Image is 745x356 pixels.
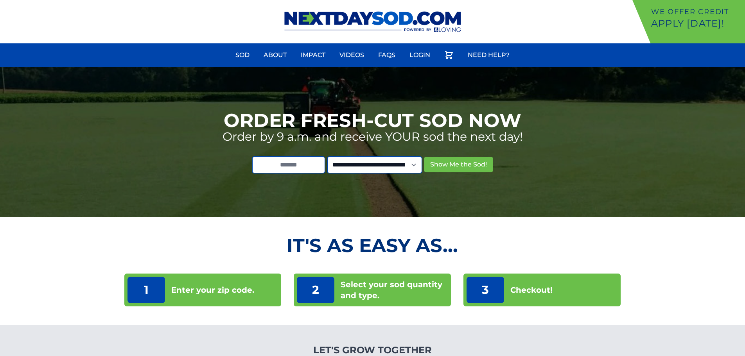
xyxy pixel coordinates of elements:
p: 1 [127,277,165,303]
p: Enter your zip code. [171,284,254,295]
p: Select your sod quantity and type. [341,279,448,301]
p: Order by 9 a.m. and receive YOUR sod the next day! [223,130,523,144]
a: Need Help? [463,46,514,64]
button: Show Me the Sod! [424,157,493,172]
a: Sod [231,46,254,64]
h1: Order Fresh-Cut Sod Now [224,111,521,130]
a: Impact [296,46,330,64]
a: Login [405,46,435,64]
p: 2 [297,277,334,303]
p: Apply [DATE]! [651,17,742,30]
p: Checkout! [510,284,553,295]
p: 3 [467,277,504,303]
a: About [259,46,291,64]
p: We offer Credit [651,6,742,17]
h2: It's as Easy As... [124,236,621,255]
a: Videos [335,46,369,64]
a: FAQs [373,46,400,64]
